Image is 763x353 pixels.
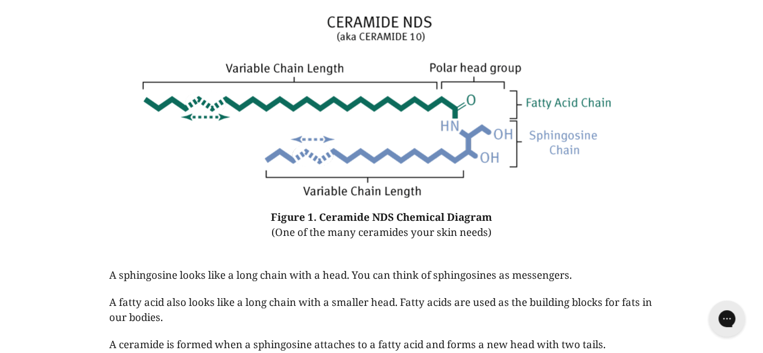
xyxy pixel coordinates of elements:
[109,294,652,324] span: A fatty acid also looks like a long chain with a smaller head. Fatty acids are used as the buildi...
[703,296,751,341] iframe: Gorgias live chat messenger
[271,224,492,238] span: (One of the many ceramides your skin needs)
[109,267,654,282] p: A sphingosine looks like a long chain with a head. You can think of sphingosines as messengers.
[271,209,492,223] span: Figure 1. Ceramide NDS Chemical Diagram
[140,10,622,205] img: Ceramide NDS Chemical Diagram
